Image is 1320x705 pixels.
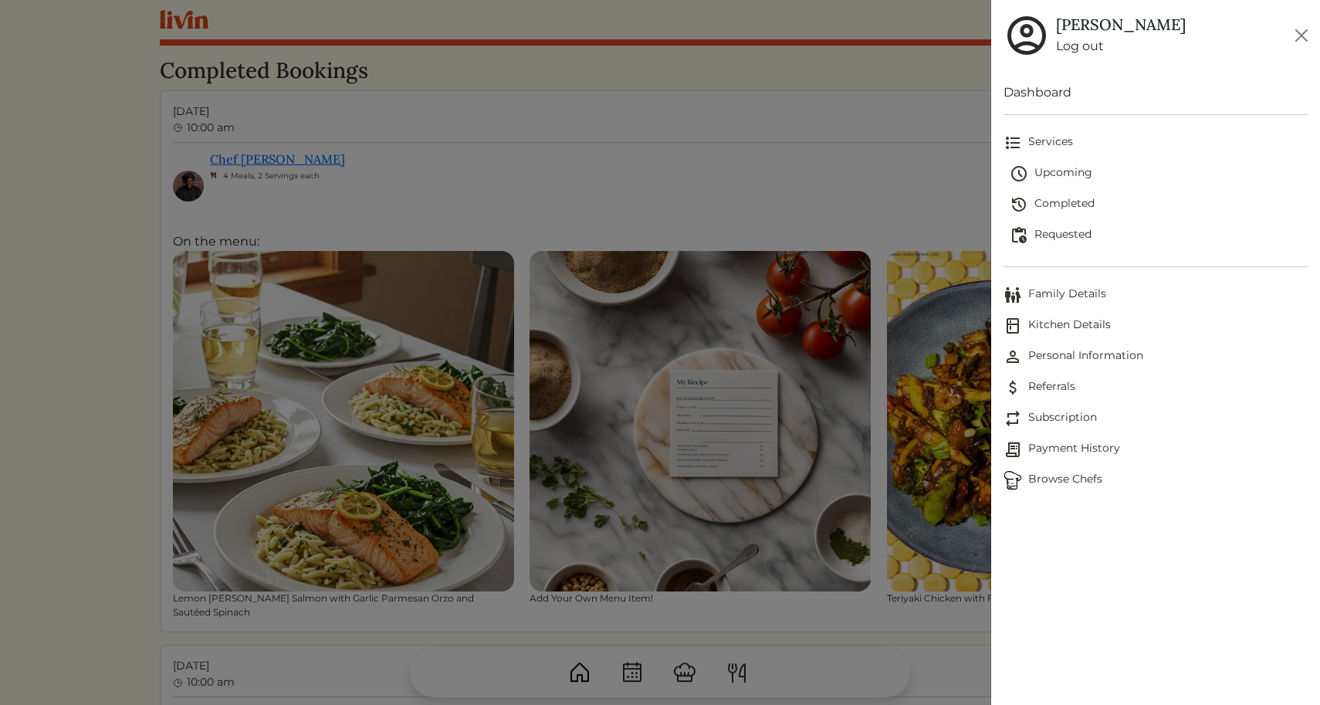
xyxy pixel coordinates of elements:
[1004,347,1022,366] img: Personal Information
[1004,409,1022,428] img: Subscription
[1004,409,1308,428] span: Subscription
[1289,23,1314,48] button: Close
[1004,83,1308,102] a: Dashboard
[1004,378,1022,397] img: Referrals
[1004,310,1308,341] a: Kitchen DetailsKitchen Details
[1004,471,1308,490] span: Browse Chefs
[1010,226,1308,245] span: Requested
[1010,195,1308,214] span: Completed
[1010,189,1308,220] a: Completed
[1010,164,1308,183] span: Upcoming
[1004,134,1308,152] span: Services
[1004,286,1022,304] img: Family Details
[1010,164,1028,183] img: schedule-fa401ccd6b27cf58db24c3bb5584b27dcd8bd24ae666a918e1c6b4ae8c451a22.svg
[1004,372,1308,403] a: ReferralsReferrals
[1004,440,1022,459] img: Payment History
[1004,440,1308,459] span: Payment History
[1004,317,1308,335] span: Kitchen Details
[1010,220,1308,251] a: Requested
[1010,195,1028,214] img: history-2b446bceb7e0f53b931186bf4c1776ac458fe31ad3b688388ec82af02103cd45.svg
[1004,134,1022,152] img: format_list_bulleted-ebc7f0161ee23162107b508e562e81cd567eeab2455044221954b09d19068e74.svg
[1056,37,1186,56] a: Log out
[1056,15,1186,34] h5: [PERSON_NAME]
[1004,471,1022,490] img: Browse Chefs
[1004,403,1308,434] a: SubscriptionSubscription
[1004,280,1308,310] a: Family DetailsFamily Details
[1010,158,1308,189] a: Upcoming
[1004,127,1308,158] a: Services
[1004,286,1308,304] span: Family Details
[1004,12,1050,59] img: user_account-e6e16d2ec92f44fc35f99ef0dc9cddf60790bfa021a6ecb1c896eb5d2907b31c.svg
[1004,434,1308,465] a: Payment HistoryPayment History
[1004,341,1308,372] a: Personal InformationPersonal Information
[1010,226,1028,245] img: pending_actions-fd19ce2ea80609cc4d7bbea353f93e2f363e46d0f816104e4e0650fdd7f915cf.svg
[1004,465,1308,496] a: ChefsBrowse Chefs
[1004,347,1308,366] span: Personal Information
[1004,378,1308,397] span: Referrals
[1004,317,1022,335] img: Kitchen Details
